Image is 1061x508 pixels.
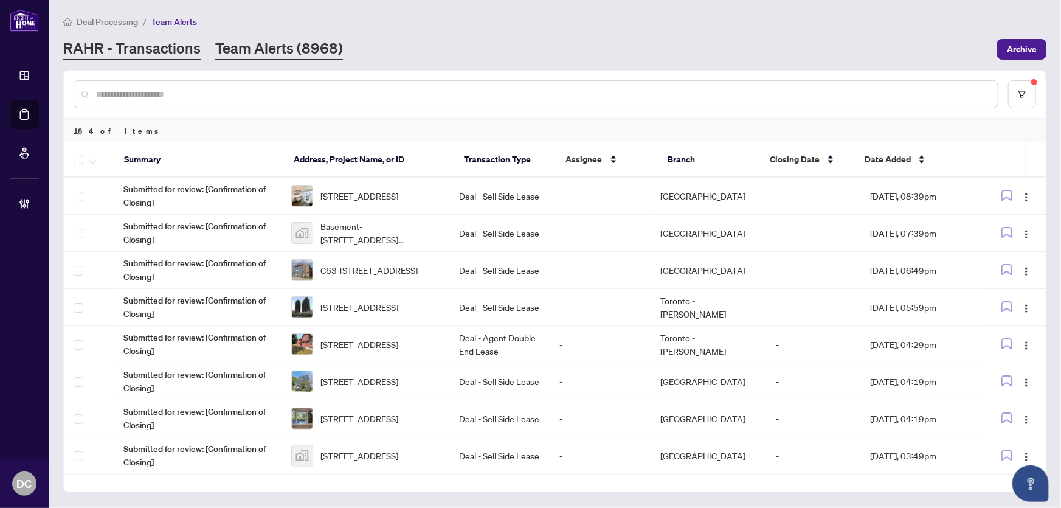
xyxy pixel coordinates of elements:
button: Logo [1017,223,1036,243]
td: - [550,252,651,289]
td: Deal - Sell Side Lease [449,252,550,289]
span: [STREET_ADDRESS] [320,449,398,462]
td: - [766,363,860,400]
span: home [63,18,72,26]
td: [DATE], 06:49pm [860,252,981,289]
span: [STREET_ADDRESS] [320,375,398,388]
img: Logo [1021,378,1031,388]
span: [STREET_ADDRESS] [320,412,398,425]
span: Basement-[STREET_ADDRESS][PERSON_NAME][PERSON_NAME] [320,220,440,246]
span: [STREET_ADDRESS][PERSON_NAME] [320,479,440,506]
td: - [766,326,860,363]
span: Submitted for review: [Confirmation of Closing] [123,331,272,358]
img: thumbnail-img [292,408,313,429]
td: [DATE], 04:29pm [860,326,981,363]
img: logo [10,9,39,32]
td: - [550,437,651,475]
img: Logo [1021,192,1031,202]
img: thumbnail-img [292,297,313,318]
img: thumbnail-img [292,334,313,355]
span: Submitted for review: [Confirmation of Closing] [123,479,272,506]
td: [DATE], 03:49pm [860,437,981,475]
td: - [550,289,651,326]
span: Submitted for review: [Confirmation of Closing] [123,294,272,321]
img: thumbnail-img [292,371,313,392]
th: Date Added [855,142,977,178]
th: Summary [114,142,285,178]
td: [GEOGRAPHIC_DATA] [651,437,766,475]
img: Logo [1021,452,1031,462]
td: - [766,178,860,215]
span: Submitted for review: [Confirmation of Closing] [123,183,272,209]
span: Submitted for review: [Confirmation of Closing] [123,257,272,284]
td: Deal - Agent Double End Lease [449,326,550,363]
td: Toronto - [PERSON_NAME] [651,289,766,326]
td: - [766,400,860,437]
a: RAHR - Transactions [63,38,201,60]
td: - [550,215,651,252]
button: Logo [1017,297,1036,317]
span: Submitted for review: [Confirmation of Closing] [123,442,272,469]
button: Logo [1017,372,1036,391]
td: Deal - Sell Side Lease [449,215,550,252]
img: thumbnail-img [292,223,313,243]
td: - [550,178,651,215]
span: Submitted for review: [Confirmation of Closing] [123,368,272,395]
button: Open asap [1012,465,1049,502]
span: Assignee [566,153,603,166]
span: Archive [1007,40,1037,59]
td: - [550,400,651,437]
td: Deal - Sell Side Lease [449,289,550,326]
td: Toronto - [PERSON_NAME] [651,326,766,363]
span: filter [1018,90,1026,99]
td: - [550,363,651,400]
button: Logo [1017,446,1036,465]
img: Logo [1021,304,1031,313]
img: Logo [1021,266,1031,276]
td: Deal - Sell Side Lease [449,437,550,475]
td: - [766,215,860,252]
td: - [766,437,860,475]
span: Closing Date [770,153,820,166]
span: Deal Processing [77,16,138,27]
span: Team Alerts [151,16,197,27]
span: [STREET_ADDRESS] [320,301,398,314]
td: Deal - Sell Side Lease [449,178,550,215]
button: Logo [1017,260,1036,280]
td: [DATE], 04:19pm [860,363,981,400]
img: thumbnail-img [292,445,313,466]
span: Submitted for review: [Confirmation of Closing] [123,405,272,432]
th: Address, Project Name, or ID [284,142,454,178]
th: Branch [658,142,760,178]
span: DC [17,475,32,492]
td: [DATE], 08:39pm [860,178,981,215]
li: / [143,15,147,29]
td: [GEOGRAPHIC_DATA] [651,252,766,289]
button: Logo [1017,186,1036,206]
img: Logo [1021,229,1031,239]
span: [STREET_ADDRESS] [320,189,398,203]
a: Team Alerts (8968) [215,38,343,60]
button: Archive [997,39,1046,60]
td: Deal - Sell Side Lease [449,400,550,437]
td: [GEOGRAPHIC_DATA] [651,215,766,252]
button: filter [1008,80,1036,108]
span: Submitted for review: [Confirmation of Closing] [123,220,272,246]
div: 184 of Items [64,119,1046,142]
td: - [766,289,860,326]
span: [STREET_ADDRESS] [320,338,398,351]
td: [GEOGRAPHIC_DATA] [651,178,766,215]
th: Assignee [556,142,658,178]
img: thumbnail-img [292,186,313,206]
span: Date Added [865,153,911,166]
td: Deal - Sell Side Lease [449,363,550,400]
td: [DATE], 04:19pm [860,400,981,437]
td: [GEOGRAPHIC_DATA] [651,400,766,437]
td: [GEOGRAPHIC_DATA] [651,363,766,400]
img: thumbnail-img [292,260,313,280]
button: Logo [1017,335,1036,354]
td: [DATE], 07:39pm [860,215,981,252]
td: - [766,252,860,289]
th: Closing Date [760,142,855,178]
td: [DATE], 05:59pm [860,289,981,326]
